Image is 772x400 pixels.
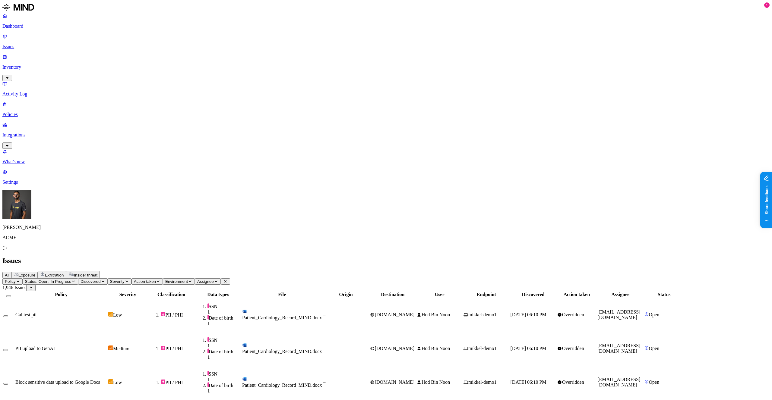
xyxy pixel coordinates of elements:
[557,292,596,297] div: Action taken
[207,309,241,315] div: 1
[108,312,113,317] img: severity-low.svg
[2,257,770,265] h2: Issues
[2,169,770,185] a: Settings
[207,371,241,377] div: SSN
[207,377,241,382] div: 1
[242,309,247,314] img: microsoft-word.svg
[2,2,770,13] a: MIND
[18,273,35,277] span: Exposure
[108,292,147,297] div: Severity
[15,312,36,317] span: Gal test pii
[242,315,322,320] span: Patient_Cardiology_Record_MIND.docx
[3,315,8,317] button: Select row
[3,383,8,385] button: Select row
[207,337,209,342] img: pii-line.svg
[649,346,659,351] span: Open
[511,312,546,317] span: [DATE] 06:10 PM
[6,295,11,297] button: Select all
[207,315,241,321] div: Date of birth
[511,380,546,385] span: [DATE] 06:10 PM
[649,312,659,317] span: Open
[149,292,194,297] div: Classification
[242,383,322,388] span: Patient_Cardiology_Record_MIND.docx
[323,312,325,317] span: –
[25,279,71,284] span: Status: Open, In Progress
[2,64,770,70] p: Inventory
[161,345,194,352] div: PII / PHI
[2,34,770,49] a: Issues
[195,292,241,297] div: Data types
[644,380,649,384] img: status-open.svg
[2,91,770,97] p: Activity Log
[2,112,770,117] p: Policies
[370,292,416,297] div: Destination
[644,312,649,316] img: status-open.svg
[113,346,129,351] span: Medium
[197,279,214,284] span: Assignee
[161,379,166,384] img: pii.svg
[597,343,640,354] span: [EMAIL_ADDRESS][DOMAIN_NAME]
[468,380,496,385] span: mikkel-demo1
[562,312,584,317] span: Overridden
[5,273,9,277] span: All
[207,321,241,326] div: 1
[15,346,55,351] span: PII upload to GenAI
[2,180,770,185] p: Settings
[2,159,770,164] p: What's new
[242,349,322,354] span: Patient_Cardiology_Record_MIND.docx
[422,312,450,317] span: Hod Bin Noon
[468,346,496,351] span: mikkel-demo1
[422,346,450,351] span: Hod Bin Noon
[2,44,770,49] p: Issues
[2,81,770,97] a: Activity Log
[375,380,415,385] span: [DOMAIN_NAME]
[375,346,415,351] span: [DOMAIN_NAME]
[597,292,643,297] div: Assignee
[2,54,770,80] a: Inventory
[323,292,369,297] div: Origin
[511,292,556,297] div: Discovered
[108,379,113,384] img: severity-low.svg
[242,343,247,348] img: microsoft-word.svg
[562,380,584,385] span: Overridden
[2,285,26,290] span: 1,946 Issues
[417,292,462,297] div: User
[2,23,770,29] p: Dashboard
[2,149,770,164] a: What's new
[323,346,325,351] span: –
[644,346,649,350] img: status-open.svg
[110,279,125,284] span: Severity
[45,273,64,277] span: Exfiltration
[2,235,770,240] p: ACME
[2,122,770,148] a: Integrations
[2,132,770,138] p: Integrations
[2,13,770,29] a: Dashboard
[764,2,770,8] div: 1
[5,279,16,284] span: Policy
[113,312,122,317] span: Low
[323,380,325,385] span: –
[74,273,97,277] span: Insider threat
[207,303,209,308] img: pii-line.svg
[207,355,241,360] div: 1
[649,380,659,385] span: Open
[207,388,241,394] div: 1
[161,379,194,385] div: PII / PHI
[161,312,166,317] img: pii.svg
[207,337,241,343] div: SSN
[375,312,415,317] span: [DOMAIN_NAME]
[464,292,509,297] div: Endpoint
[3,349,8,351] button: Select row
[422,380,450,385] span: Hod Bin Noon
[81,279,101,284] span: Discovered
[161,345,166,350] img: pii.svg
[207,382,209,387] img: pii-line.svg
[2,2,34,12] img: MIND
[2,190,31,219] img: Amit Cohen
[242,377,247,381] img: microsoft-word.svg
[165,279,188,284] span: Environment
[161,312,194,318] div: PII / PHI
[511,346,546,351] span: [DATE] 06:10 PM
[468,312,496,317] span: mikkel-demo1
